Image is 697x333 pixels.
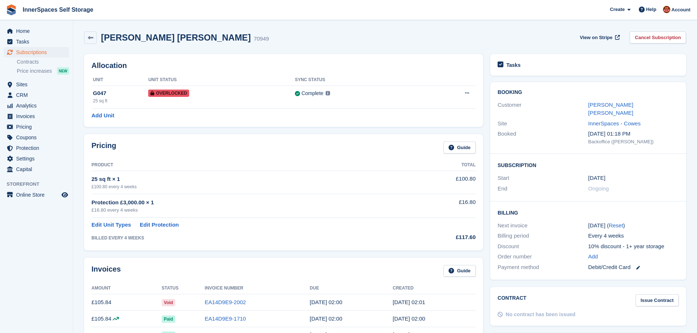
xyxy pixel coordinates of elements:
span: Protection [16,143,60,153]
th: Total [405,159,476,171]
td: £105.84 [91,311,162,327]
div: Discount [498,242,588,251]
span: Help [646,6,656,13]
a: Edit Unit Types [91,221,131,229]
div: Protection £3,000.00 × 1 [91,198,405,207]
div: No contract has been issued [506,311,576,318]
span: View on Stripe [580,34,612,41]
span: Storefront [7,181,73,188]
td: £105.84 [91,294,162,311]
span: Settings [16,154,60,164]
div: £16.80 every 4 weeks [91,207,405,214]
h2: Subscription [498,161,679,169]
a: menu [4,26,69,36]
span: Analytics [16,101,60,111]
span: Paid [162,315,175,323]
h2: Allocation [91,61,476,70]
a: menu [4,101,69,111]
a: InnerSpaces - Cowes [588,120,641,126]
a: EA14D9E9-1710 [205,315,246,322]
th: Sync Status [295,74,421,86]
div: [DATE] ( ) [588,222,679,230]
div: £117.60 [405,233,476,242]
div: G047 [93,89,148,98]
a: menu [4,143,69,153]
time: 2025-07-19 01:00:00 UTC [310,315,342,322]
a: menu [4,37,69,47]
span: Capital [16,164,60,174]
a: Price increases NEW [17,67,69,75]
th: Unit Status [148,74,295,86]
span: Void [162,299,175,306]
div: NEW [57,67,69,75]
h2: Booking [498,90,679,95]
div: Site [498,120,588,128]
div: 70949 [254,35,269,43]
time: 2025-08-15 01:01:02 UTC [393,299,425,305]
div: Billing period [498,232,588,240]
span: Subscriptions [16,47,60,57]
a: Edit Protection [140,221,179,229]
h2: Pricing [91,141,116,154]
time: 2025-08-16 01:00:00 UTC [310,299,342,305]
a: Guide [443,141,476,154]
div: £100.80 every 4 weeks [91,183,405,190]
th: Created [393,283,476,294]
div: Order number [498,253,588,261]
div: Next invoice [498,222,588,230]
div: Complete [301,90,323,97]
a: Reset [609,222,623,228]
h2: Tasks [506,62,521,68]
a: Add [588,253,598,261]
span: Price increases [17,68,52,75]
span: Coupons [16,132,60,143]
td: £16.80 [405,194,476,218]
h2: Billing [498,209,679,216]
a: Contracts [17,58,69,65]
div: Customer [498,101,588,117]
a: menu [4,154,69,164]
div: [DATE] 01:18 PM [588,130,679,138]
a: menu [4,90,69,100]
a: menu [4,79,69,90]
span: Account [671,6,690,14]
div: End [498,185,588,193]
span: Pricing [16,122,60,132]
span: Tasks [16,37,60,47]
a: menu [4,47,69,57]
span: Sites [16,79,60,90]
a: menu [4,164,69,174]
a: Cancel Subscription [630,31,686,43]
span: Ongoing [588,185,609,192]
span: Create [610,6,625,13]
div: 25 sq ft × 1 [91,175,405,183]
img: stora-icon-8386f47178a22dfd0bd8f6a31ec36ba5ce8667c1dd55bd0f319d3a0aa187defe.svg [6,4,17,15]
a: menu [4,132,69,143]
div: 10% discount - 1+ year storage [588,242,679,251]
span: CRM [16,90,60,100]
h2: [PERSON_NAME] [PERSON_NAME] [101,33,251,42]
div: Every 4 weeks [588,232,679,240]
time: 2025-02-28 01:00:00 UTC [588,174,606,182]
time: 2025-07-18 01:00:32 UTC [393,315,425,322]
a: menu [4,122,69,132]
div: 25 sq ft [93,98,148,104]
th: Product [91,159,405,171]
img: icon-info-grey-7440780725fd019a000dd9b08b2336e03edf1995a4989e88bcd33f0948082b44.svg [326,91,330,95]
span: Invoices [16,111,60,121]
a: InnerSpaces Self Storage [20,4,96,16]
h2: Invoices [91,265,121,277]
th: Invoice Number [205,283,310,294]
a: [PERSON_NAME] [PERSON_NAME] [588,102,633,116]
img: Abby Tilley [663,6,670,13]
div: Start [498,174,588,182]
a: menu [4,190,69,200]
th: Amount [91,283,162,294]
a: Add Unit [91,111,114,120]
span: Online Store [16,190,60,200]
th: Unit [91,74,148,86]
a: EA14D9E9-2002 [205,299,246,305]
a: Issue Contract [636,294,679,306]
th: Status [162,283,205,294]
h2: Contract [498,294,527,306]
